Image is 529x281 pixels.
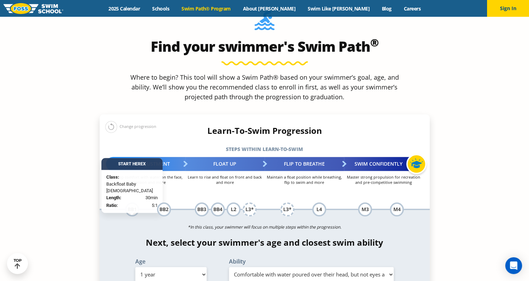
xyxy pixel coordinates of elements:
[128,72,402,102] p: Where to begin? This tool will show a Swim Path® based on your swimmer’s goal, age, and ability. ...
[211,202,225,216] div: BB4
[227,202,241,216] div: L2
[106,174,119,180] strong: Class:
[3,3,63,14] img: FOSS Swim School Logo
[176,5,237,12] a: Swim Path® Program
[390,202,404,216] div: M4
[143,161,146,166] span: X
[195,202,209,216] div: BB3
[358,202,372,216] div: M3
[344,174,423,185] p: Master strong propulsion for recreation and pre-competitive swimming
[255,11,274,35] img: Foss-Location-Swimming-Pool-Person.svg
[344,157,423,171] div: Swim Confidently
[106,181,158,194] span: Backfloat Baby [DEMOGRAPHIC_DATA]
[146,5,176,12] a: Schools
[265,157,344,171] div: Flip to Breathe
[229,259,394,264] label: Ability
[135,259,207,264] label: Age
[14,258,22,269] div: TOP
[302,5,376,12] a: Swim Like [PERSON_NAME]
[370,35,379,50] sup: ®
[101,158,163,170] div: Start Here
[145,194,158,201] span: 30min
[106,203,118,208] strong: Ratio:
[102,5,146,12] a: 2025 Calendar
[106,157,185,171] div: Water Adjustment
[100,126,430,136] h4: Learn-To-Swim Progression
[100,38,430,55] h2: Find your swimmer's Swim Path
[100,238,430,247] h4: Next, select your swimmer's age and closest swim ability
[312,202,326,216] div: L4
[398,5,427,12] a: Careers
[265,174,344,185] p: Maintain a float position while breathing, flip to swim and more
[106,195,121,200] strong: Length:
[100,144,430,154] h5: Steps within Learn-to-Swim
[237,5,302,12] a: About [PERSON_NAME]
[185,157,265,171] div: Float Up
[105,121,156,133] div: Change progression
[505,257,522,274] div: Open Intercom Messenger
[100,222,430,232] p: *In this class, your swimmer will focus on multiple steps within the progression.
[185,174,265,185] p: Learn to rise and float on front and back and more
[157,202,171,216] div: BB2
[376,5,398,12] a: Blog
[152,202,158,209] span: 5:1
